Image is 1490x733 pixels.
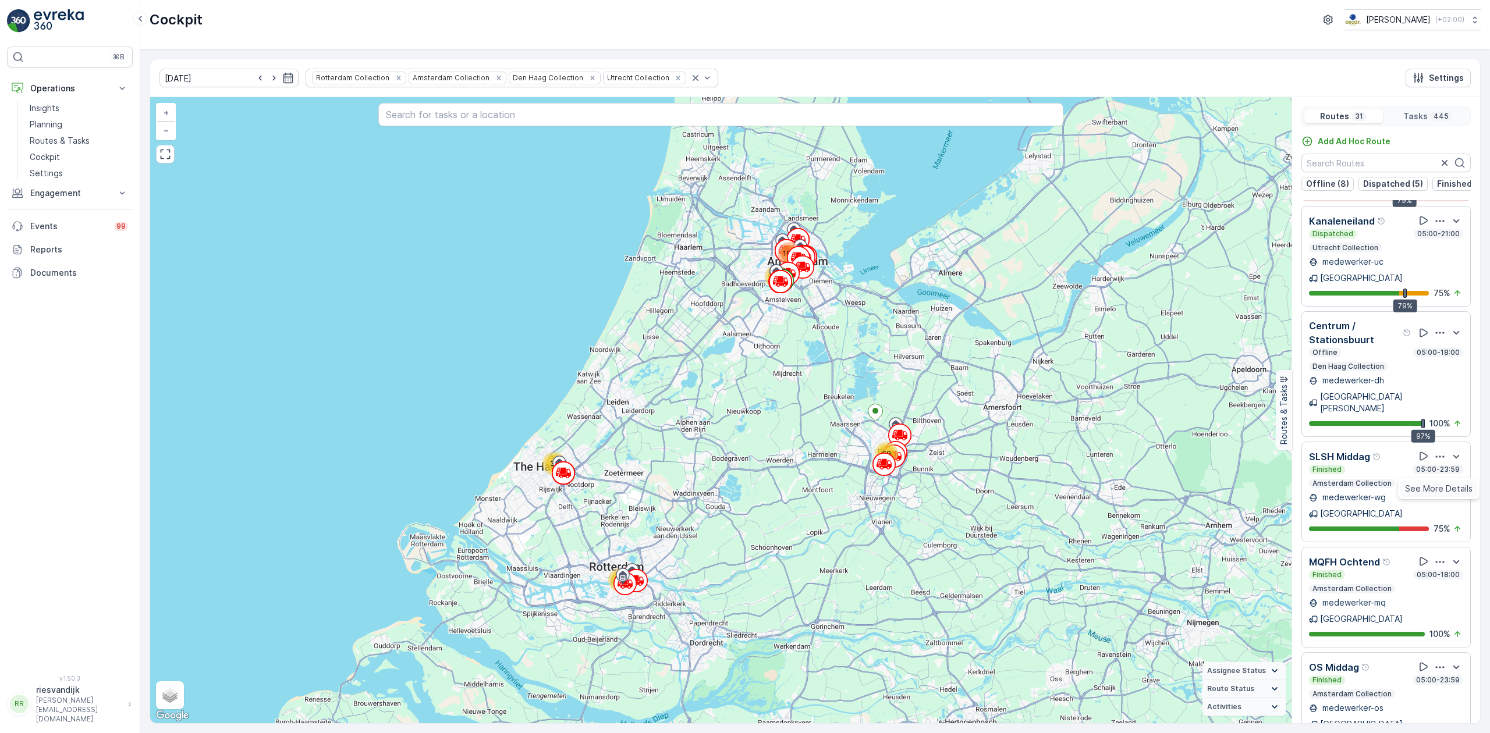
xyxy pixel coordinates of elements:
button: Operations [7,77,133,100]
p: MQFH Ochtend [1309,555,1380,569]
div: 194 [778,242,801,265]
a: Routes & Tasks [25,133,133,149]
p: Dispatched (5) [1363,178,1423,190]
p: Finished [1311,570,1343,579]
p: Utrecht Collection [1311,243,1379,252]
span: 194 [783,249,796,258]
p: 100 % [1429,628,1450,640]
p: Offline (8) [1306,178,1349,190]
p: Engagement [30,187,109,199]
p: Tasks [1403,111,1428,122]
p: Insights [30,102,59,114]
div: RR [10,695,29,713]
p: Routes [1320,111,1349,122]
p: [PERSON_NAME][EMAIL_ADDRESS][DOMAIN_NAME] [36,696,122,724]
p: 05:00-21:00 [1416,229,1461,239]
div: Help Tooltip Icon [1361,663,1371,672]
p: Centrum / Stationsbuurt [1309,319,1400,347]
p: Finished [1311,465,1343,474]
div: Help Tooltip Icon [1372,452,1382,461]
p: 05:00-23:59 [1415,465,1461,474]
div: 69 [875,442,898,465]
p: 31 [1354,112,1364,121]
button: Engagement [7,182,133,205]
p: Operations [30,83,109,94]
p: 75 % [1434,523,1450,535]
p: Reports [30,244,128,255]
button: RRriesvandijk[PERSON_NAME][EMAIL_ADDRESS][DOMAIN_NAME] [7,684,133,724]
p: Routes & Tasks [1278,385,1290,445]
img: basis-logo_rgb2x.png [1344,13,1361,26]
p: [GEOGRAPHIC_DATA] [1320,508,1403,519]
div: 75 [608,568,632,592]
p: Amsterdam Collection [1311,584,1393,593]
input: Search Routes [1301,154,1471,172]
span: + [164,108,169,118]
button: Offline (8) [1301,177,1354,191]
p: Dispatched [1311,229,1354,239]
div: Remove Den Haag Collection [586,73,599,83]
div: 32 [542,452,566,475]
p: [GEOGRAPHIC_DATA] [1320,718,1403,730]
p: Events [30,220,107,232]
div: Utrecht Collection [604,72,671,83]
div: 79% [1393,194,1417,207]
a: See More Details [1400,481,1477,497]
p: SLSH Middag [1309,450,1370,464]
p: medewerker-mq [1320,597,1386,609]
span: 69 [882,449,891,458]
a: Settings [25,165,133,182]
a: Layers [157,682,183,708]
div: Rotterdam Collection [313,72,391,83]
img: logo [7,9,30,33]
p: [GEOGRAPHIC_DATA] [1320,613,1403,625]
a: Open this area in Google Maps (opens a new window) [153,708,191,723]
p: [GEOGRAPHIC_DATA] [1320,272,1403,284]
p: ⌘B [113,52,125,62]
span: Route Status [1207,684,1254,693]
p: Documents [30,267,128,279]
p: 05:00-23:59 [1415,675,1461,685]
span: See More Details [1405,483,1473,494]
summary: Activities [1202,698,1286,716]
p: 05:00-18:00 [1415,348,1461,357]
a: Events99 [7,215,133,238]
input: dd/mm/yyyy [159,69,299,87]
a: Documents [7,261,133,284]
p: 100 % [1429,418,1450,429]
p: 445 [1432,112,1450,121]
p: riesvandijk [36,684,122,696]
p: Settings [1429,72,1464,84]
div: Den Haag Collection [509,72,585,83]
span: v 1.50.3 [7,675,133,682]
div: Remove Rotterdam Collection [392,73,405,83]
span: Assignee Status [1207,666,1266,675]
span: Activities [1207,702,1241,711]
a: Add Ad Hoc Route [1301,136,1390,147]
p: Settings [30,168,63,179]
p: medewerker-dh [1320,375,1384,386]
a: Cockpit [25,149,133,165]
p: 99 [116,222,126,231]
p: Amsterdam Collection [1311,689,1393,699]
img: Google [153,708,191,723]
summary: Route Status [1202,680,1286,698]
a: Reports [7,238,133,261]
p: Routes & Tasks [30,135,90,147]
p: medewerker-wg [1320,492,1386,503]
p: Den Haag Collection [1311,362,1385,371]
p: Cockpit [30,151,60,163]
p: Add Ad Hoc Route [1318,136,1390,147]
p: Cockpit [150,10,203,29]
p: Amsterdam Collection [1311,479,1393,488]
ul: Menu [1398,478,1480,499]
div: Amsterdam Collection [409,72,491,83]
p: 05:00-18:00 [1415,570,1461,579]
a: Zoom Out [157,122,175,139]
button: [PERSON_NAME](+02:00) [1344,9,1481,30]
div: 79% [1393,300,1417,312]
p: Finished (17) [1437,178,1489,190]
a: Planning [25,116,133,133]
button: Dispatched (5) [1358,177,1428,191]
input: Search for tasks or a location [378,103,1063,126]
